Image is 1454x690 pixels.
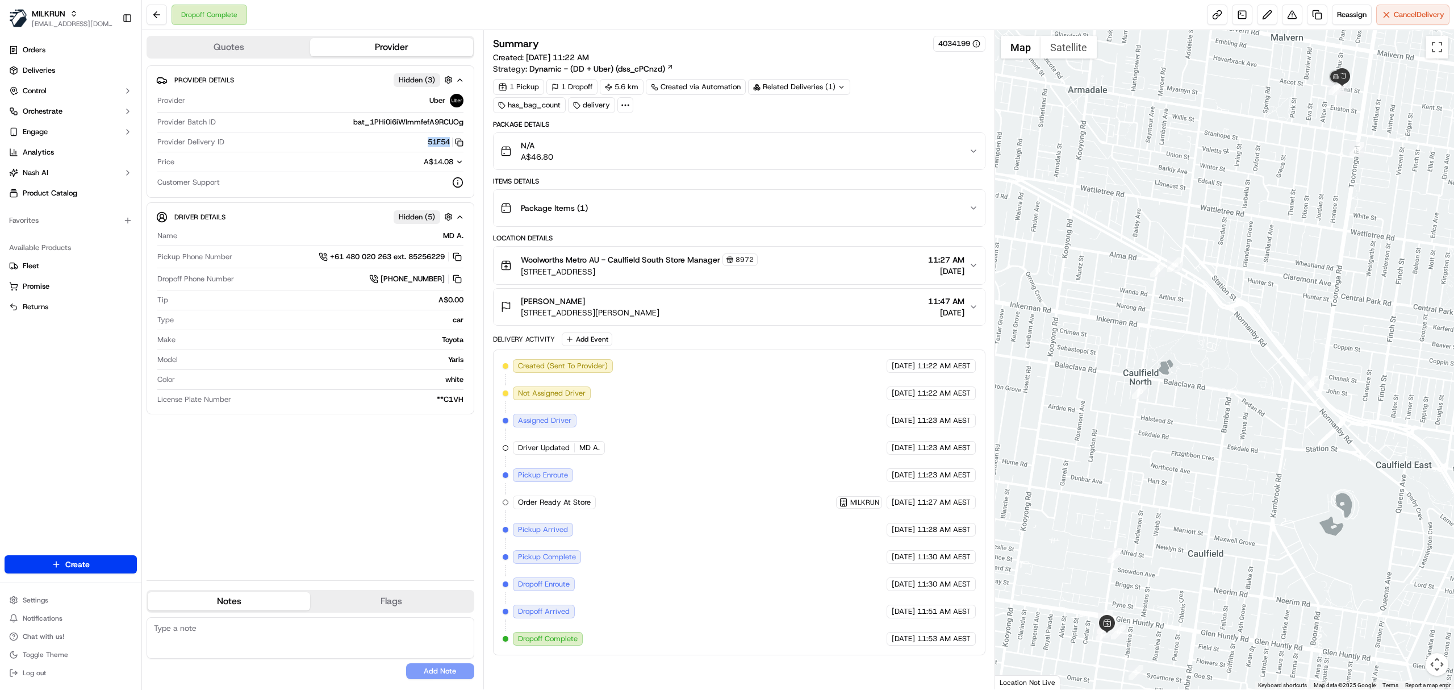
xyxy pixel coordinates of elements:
[23,614,62,623] span: Notifications
[494,247,985,284] button: Woolworths Metro AU - Caulfield South Store Manager8972[STREET_ADDRESS]11:27 AM[DATE]
[32,8,65,19] button: MILKRUN
[182,231,463,241] div: MD A.
[917,443,971,453] span: 11:23 AM AEST
[892,361,915,371] span: [DATE]
[1001,36,1041,59] button: Show street map
[892,497,915,508] span: [DATE]
[5,143,137,161] a: Analytics
[399,75,435,85] span: Hidden ( 3 )
[1150,263,1165,277] div: 11
[5,239,137,257] div: Available Products
[23,632,64,641] span: Chat with us!
[5,164,137,182] button: Nash AI
[562,332,612,346] button: Add Event
[917,552,971,562] span: 11:30 AM AEST
[892,634,915,644] span: [DATE]
[5,610,137,626] button: Notifications
[5,102,137,120] button: Orchestrate
[1426,36,1448,59] button: Toggle fullscreen view
[157,117,216,127] span: Provider Batch ID
[157,252,232,262] span: Pickup Phone Number
[1041,36,1097,59] button: Show satellite imagery
[157,157,174,167] span: Price
[529,63,674,74] a: Dynamic - (DD + Uber) (dss_cPCnzd)
[23,106,62,117] span: Orchestrate
[9,261,132,271] a: Fleet
[1167,257,1182,272] div: 12
[330,252,445,262] span: +61 480 020 263 ext. 85256229
[23,188,77,198] span: Product Catalog
[646,79,746,95] div: Created via Automation
[157,274,234,284] span: Dropoff Phone Number
[1258,681,1307,689] button: Keyboard shortcuts
[1332,5,1372,25] button: Reassign
[917,579,971,589] span: 11:30 AM AEST
[892,415,915,426] span: [DATE]
[157,95,185,106] span: Provider
[850,498,879,507] span: MILKRUN
[156,70,465,89] button: Provider DetailsHidden (3)
[381,274,445,284] span: [PHONE_NUMBER]
[521,307,659,318] span: [STREET_ADDRESS][PERSON_NAME]
[521,254,720,265] span: Woolworths Metro AU - Caulfield South Store Manager
[928,296,964,307] span: 11:47 AM
[568,97,615,113] div: delivery
[174,213,225,222] span: Driver Details
[1337,10,1367,20] span: Reassign
[1097,620,1112,634] div: 7
[182,355,463,365] div: Yaris
[310,38,473,56] button: Provider
[892,606,915,617] span: [DATE]
[928,254,964,265] span: 11:27 AM
[938,39,980,49] div: 4034199
[521,151,553,163] span: A$46.80
[5,555,137,573] button: Create
[363,157,463,167] button: A$14.08
[174,76,234,85] span: Provider Details
[529,63,665,74] span: Dynamic - (DD + Uber) (dss_cPCnzd)
[892,443,915,453] span: [DATE]
[5,123,137,141] button: Engage
[179,375,463,385] div: white
[493,177,985,186] div: Items Details
[319,251,463,263] button: +61 480 020 263 ext. 85256229
[892,525,915,535] span: [DATE]
[23,86,47,96] span: Control
[157,137,224,147] span: Provider Delivery ID
[450,94,463,107] img: uber-new-logo.jpeg
[493,97,566,113] div: has_bag_count
[5,257,137,275] button: Fleet
[23,127,48,137] span: Engage
[748,79,850,95] div: Related Deliveries (1)
[1332,81,1347,95] div: 15
[9,302,132,312] a: Returns
[353,117,463,127] span: bat_1PHi0i6iWImmfefA9RCUOg
[148,38,310,56] button: Quotes
[23,45,45,55] span: Orders
[917,634,971,644] span: 11:53 AM AEST
[399,212,435,222] span: Hidden ( 5 )
[157,231,177,241] span: Name
[546,79,598,95] div: 1 Dropoff
[9,9,27,27] img: MILKRUN
[5,41,137,59] a: Orders
[424,157,453,167] span: A$14.08
[23,168,48,178] span: Nash AI
[1096,626,1110,641] div: 5
[157,394,231,405] span: License Plate Number
[928,307,964,318] span: [DATE]
[23,650,68,659] span: Toggle Theme
[494,190,985,226] button: Package Items (1)
[518,525,568,535] span: Pickup Arrived
[428,137,463,147] button: 51F54
[178,315,463,325] div: car
[494,133,985,169] button: N/AA$46.80
[493,120,985,129] div: Package Details
[995,675,1060,689] div: Location Not Live
[917,525,971,535] span: 11:28 AM AEST
[1132,384,1147,399] div: 10
[1328,80,1343,95] div: 16
[429,95,445,106] span: Uber
[518,497,591,508] span: Order Ready At Store
[1394,10,1444,20] span: Cancel Delivery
